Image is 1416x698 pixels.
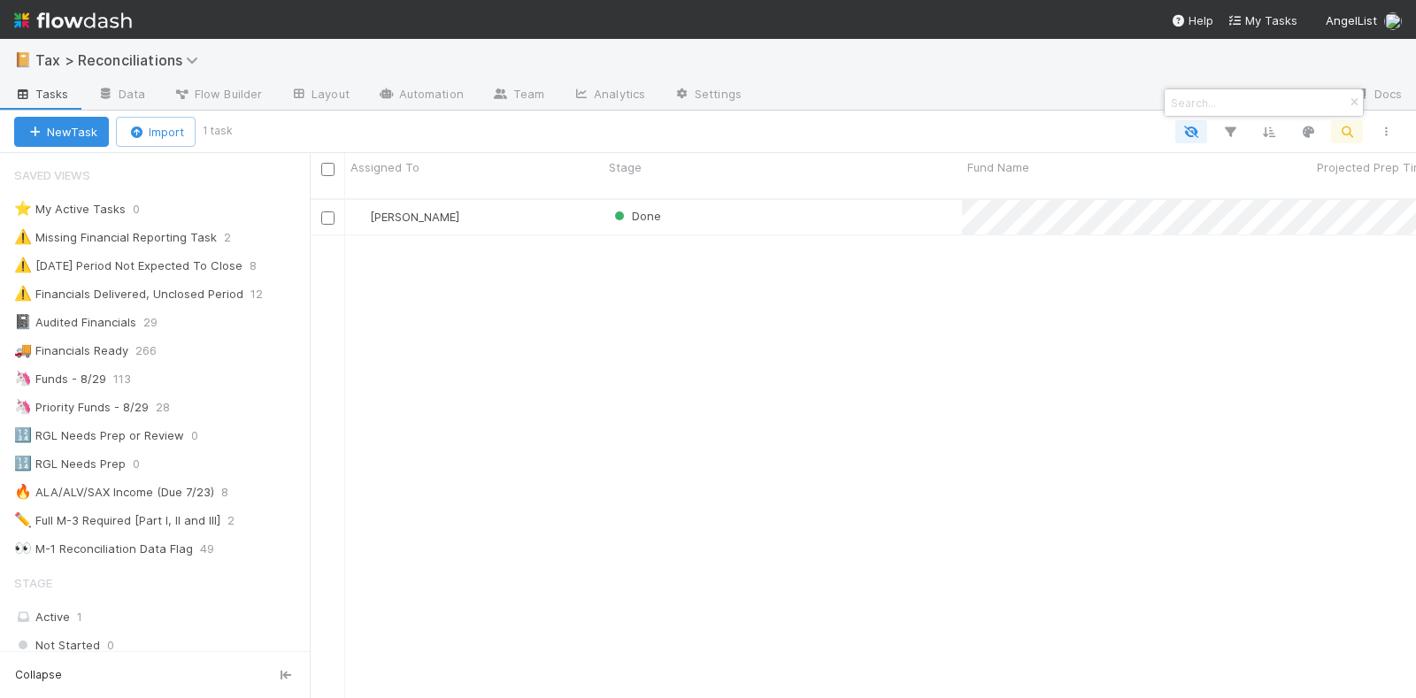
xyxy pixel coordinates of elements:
[14,117,109,147] button: NewTask
[14,342,32,357] span: 🚚
[14,286,32,301] span: ⚠️
[221,481,246,503] span: 8
[14,634,100,656] span: Not Started
[353,210,367,224] img: avatar_cc3a00d7-dd5c-4a2f-8d58-dd6545b20c0d.png
[1384,12,1402,30] img: avatar_cc3a00d7-dd5c-4a2f-8d58-dd6545b20c0d.png
[609,158,642,176] span: Stage
[14,5,132,35] img: logo-inverted-e16ddd16eac7371096b0.svg
[14,368,106,390] div: Funds - 8/29
[200,538,232,560] span: 49
[1339,81,1416,110] a: Docs
[14,371,32,386] span: 🦄
[15,667,62,683] span: Collapse
[14,538,193,560] div: M-1 Reconciliation Data Flag
[659,81,756,110] a: Settings
[364,81,478,110] a: Automation
[83,81,159,110] a: Data
[14,257,32,272] span: ⚠️
[1171,12,1213,29] div: Help
[14,201,32,216] span: ⭐
[14,255,242,277] div: [DATE] Period Not Expected To Close
[14,396,149,418] div: Priority Funds - 8/29
[173,85,262,103] span: Flow Builder
[250,283,281,305] span: 12
[14,453,126,475] div: RGL Needs Prep
[250,255,274,277] span: 8
[14,606,305,628] div: Active
[14,52,32,67] span: 📔
[107,634,114,656] span: 0
[14,311,136,334] div: Audited Financials
[14,541,32,556] span: 👀
[370,210,459,224] span: [PERSON_NAME]
[632,209,661,223] span: Done
[1167,92,1344,113] input: Search...
[14,425,184,447] div: RGL Needs Prep or Review
[478,81,558,110] a: Team
[14,456,32,471] span: 🔢
[558,81,659,110] a: Analytics
[321,163,335,176] input: Toggle All Rows Selected
[14,512,32,527] span: ✏️
[156,396,188,418] span: 28
[14,157,90,193] span: Saved Views
[143,311,175,334] span: 29
[321,211,335,225] input: Toggle Row Selected
[191,425,216,447] span: 0
[14,85,69,103] span: Tasks
[14,399,32,414] span: 🦄
[14,314,32,329] span: 📓
[14,229,32,244] span: ⚠️
[35,51,207,69] span: Tax > Reconciliations
[967,158,1029,176] span: Fund Name
[133,198,158,220] span: 0
[14,427,32,442] span: 🔢
[14,226,217,249] div: Missing Financial Reporting Task
[14,198,126,220] div: My Active Tasks
[1227,13,1297,27] span: My Tasks
[14,484,32,499] span: 🔥
[276,81,364,110] a: Layout
[203,123,233,139] small: 1 task
[14,481,214,503] div: ALA/ALV/SAX Income (Due 7/23)
[14,283,243,305] div: Financials Delivered, Unclosed Period
[14,565,52,601] span: Stage
[135,340,174,362] span: 266
[113,368,149,390] span: 113
[350,158,419,176] span: Assigned To
[116,117,196,147] button: Import
[1326,13,1377,27] span: AngelList
[14,340,128,362] div: Financials Ready
[133,453,158,475] span: 0
[227,510,252,532] span: 2
[77,610,82,624] span: 1
[224,226,249,249] span: 2
[14,510,220,532] div: Full M-3 Required [Part I, II and III]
